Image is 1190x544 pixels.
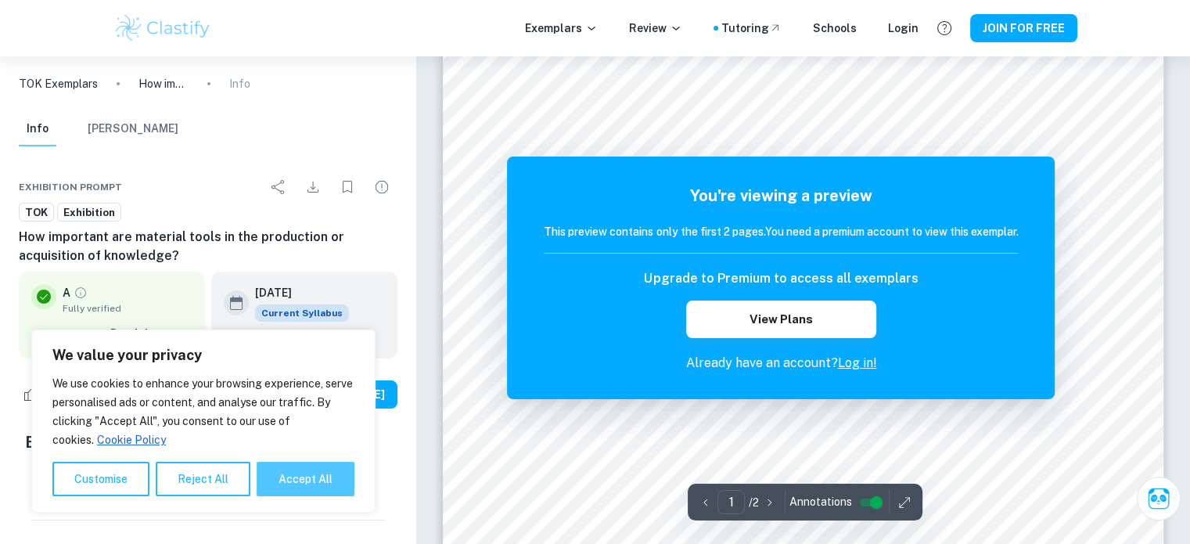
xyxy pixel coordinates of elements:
span: Current Syllabus [255,304,349,322]
p: How important are material tools in the production or acquisition of knowledge? [138,75,189,92]
span: Fully verified [63,301,192,315]
button: [PERSON_NAME] [88,112,178,146]
button: Accept All [257,462,354,496]
p: We use cookies to enhance your browsing experience, serve personalised ads or content, and analys... [52,374,354,449]
p: Review [629,20,682,37]
a: TOK [19,203,54,222]
div: Bookmark [332,171,363,203]
div: Report issue [366,171,397,203]
a: Login [888,20,919,37]
span: Exhibition Prompt [19,180,122,194]
button: Ask Clai [1137,477,1181,521]
a: Tutoring [721,20,782,37]
span: TOK [20,205,53,221]
button: Help and Feedback [931,15,958,41]
p: / 2 [748,494,758,511]
button: Reject All [156,462,250,496]
button: View Plans [686,301,875,338]
h6: Upgrade to Premium to access all exemplars [644,269,918,288]
h6: How important are material tools in the production or acquisition of knowledge? [19,228,397,265]
p: Already have an account? [544,354,1018,373]
button: JOIN FOR FREE [970,14,1077,42]
a: Exhibition [57,203,121,222]
p: We value your privacy [52,346,354,365]
p: A [63,284,70,301]
p: Exemplars [525,20,598,37]
h5: Examiner's summary [25,431,391,454]
div: Like [19,382,60,407]
button: Customise [52,462,149,496]
h6: This preview contains only the first 2 pages. You need a premium account to view this exemplar. [544,223,1018,240]
a: Schools [813,20,857,37]
p: Info [229,75,250,92]
a: TOK Exemplars [19,75,98,92]
a: Log in! [837,355,876,370]
div: Download [297,171,329,203]
span: Exhibition [58,205,120,221]
span: Annotations [789,494,851,510]
button: Info [19,112,56,146]
h5: You're viewing a preview [544,184,1018,207]
button: Breakdown [106,322,192,345]
a: Cookie Policy [96,433,167,447]
div: Share [263,171,294,203]
a: Grade fully verified [74,286,88,300]
h6: [DATE] [255,284,336,301]
div: This exemplar is based on the current syllabus. Feel free to refer to it for inspiration/ideas wh... [255,304,349,322]
div: We value your privacy [31,330,376,513]
img: Clastify logo [113,13,213,44]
